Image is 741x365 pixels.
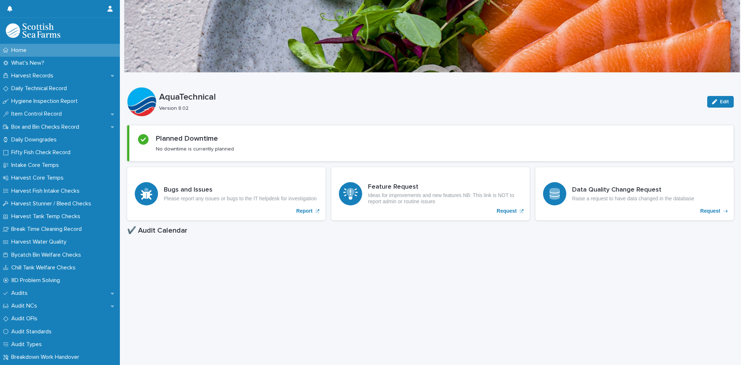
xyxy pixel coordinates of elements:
[8,98,84,105] p: Hygiene Inspection Report
[8,290,33,297] p: Audits
[535,167,734,220] a: Request
[8,124,85,131] p: Box and Bin Checks Record
[368,183,522,191] h3: Feature Request
[8,188,85,194] p: Harvest Fish Intake Checks
[8,252,87,258] p: Bycatch Bin Welfare Checks
[8,315,43,322] p: Audit OFIs
[572,196,694,202] p: Raise a request to have data changed in the database
[8,354,85,361] p: Breakdown Work Handover
[6,23,60,38] img: mMrefqRFQpe26GRNOUkG
[159,92,701,103] p: AquaTechnical
[8,226,88,233] p: Break Time Cleaning Record
[720,99,729,104] span: Edit
[156,146,234,152] p: No downtime is currently planned
[8,302,43,309] p: Audit NCs
[331,167,530,220] a: Request
[8,111,68,117] p: Item Control Record
[8,238,72,245] p: Harvest Water Quality
[8,328,57,335] p: Audit Standards
[156,134,218,143] h2: Planned Downtime
[8,136,62,143] p: Daily Downgrades
[8,175,69,181] p: Harvest Core Temps
[572,186,694,194] h3: Data Quality Change Request
[707,96,734,108] button: Edit
[368,192,522,205] p: Ideas for improvements and new features NB: This link is NOT to report admin or routine issues
[8,264,81,271] p: Chill Tank Welfare Checks
[8,277,66,284] p: 8D Problem Solving
[8,60,50,67] p: What's New?
[8,162,65,169] p: Intake Core Temps
[296,208,312,214] p: Report
[8,213,86,220] p: Harvest Tank Temp Checks
[127,167,325,220] a: Report
[8,47,32,54] p: Home
[164,186,317,194] h3: Bugs and Issues
[164,196,317,202] p: Please report any issues or bugs to the IT helpdesk for investigation
[159,105,699,112] p: Version 8.02
[8,85,73,92] p: Daily Technical Record
[8,341,48,348] p: Audit Types
[8,200,97,207] p: Harvest Stunner / Bleed Checks
[497,208,517,214] p: Request
[700,208,720,214] p: Request
[127,226,734,235] h1: ✔️ Audit Calendar
[8,149,76,156] p: Fifty Fish Check Record
[8,72,59,79] p: Harvest Records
